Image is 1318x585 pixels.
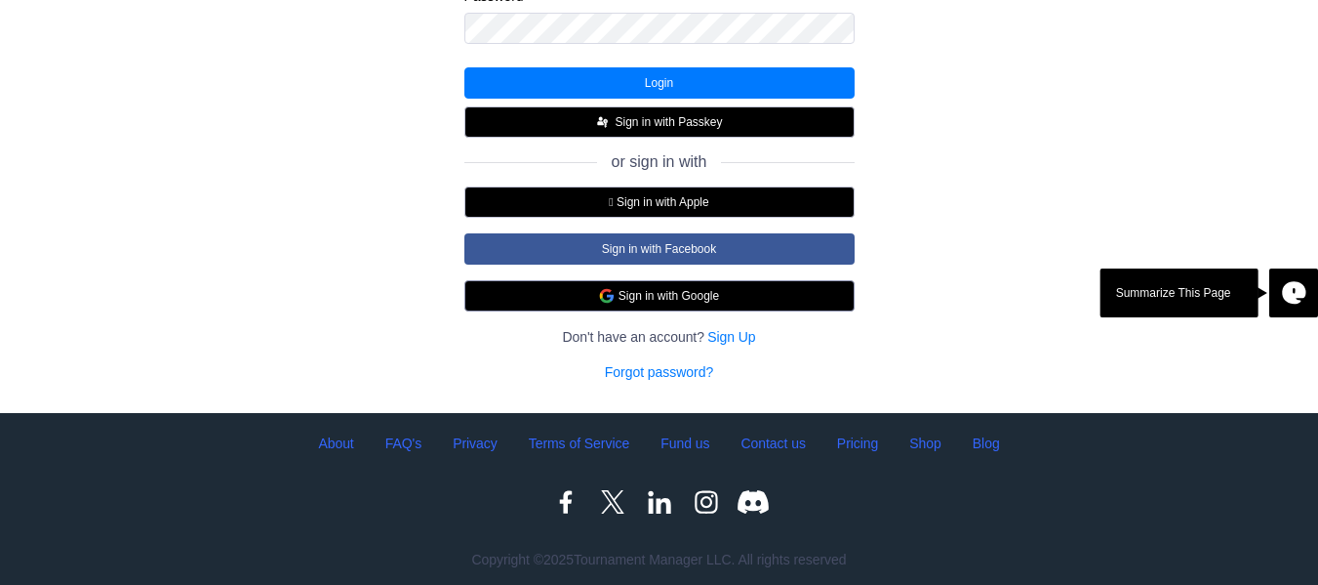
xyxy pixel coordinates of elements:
[464,67,855,99] button: Login
[529,433,629,455] a: Terms of Service
[464,187,855,218] button:  Sign in with Apple
[837,433,878,455] a: Pricing
[707,327,755,347] a: Sign Up
[562,327,704,347] span: Don't have an account?
[471,550,846,569] span: Copyright © 2025 Tournament Manager LLC. All rights reserved
[973,433,1000,455] a: Blog
[464,233,855,265] button: Sign in with Facebook
[740,433,805,455] a: Contact us
[660,433,709,455] a: Fund us
[464,280,855,312] button: Sign in with Google
[612,153,707,171] span: or sign in with
[318,433,353,455] a: About
[385,433,421,455] a: FAQ's
[599,288,615,304] img: google.d7f092af888a54de79ed9c9303d689d7.svg
[909,433,941,455] a: Shop
[605,362,713,382] a: Forgot password?
[595,114,611,130] img: FIDO_Passkey_mark_A_white.b30a49376ae8d2d8495b153dc42f1869.svg
[464,106,855,138] button: Sign in with Passkey
[453,433,498,455] a: Privacy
